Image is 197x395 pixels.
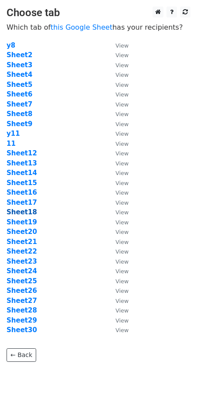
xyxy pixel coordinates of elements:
[107,277,129,285] a: View
[7,51,32,59] a: Sheet2
[7,297,37,305] a: Sheet27
[107,228,129,236] a: View
[7,189,37,196] a: Sheet16
[7,258,37,265] a: Sheet23
[153,353,197,395] iframe: Chat Widget
[7,238,37,246] a: Sheet21
[7,247,37,255] a: Sheet22
[7,316,37,324] a: Sheet29
[107,238,129,246] a: View
[107,306,129,314] a: View
[107,179,129,187] a: View
[7,159,37,167] a: Sheet13
[115,219,129,226] small: View
[7,149,37,157] a: Sheet12
[107,208,129,216] a: View
[7,23,190,32] p: Which tab of has your recipients?
[115,141,129,147] small: View
[7,7,190,19] h3: Choose tab
[115,189,129,196] small: View
[7,179,37,187] a: Sheet15
[115,91,129,98] small: View
[107,41,129,49] a: View
[107,90,129,98] a: View
[107,267,129,275] a: View
[107,199,129,206] a: View
[107,316,129,324] a: View
[115,121,129,127] small: View
[115,170,129,176] small: View
[7,61,32,69] a: Sheet3
[7,306,37,314] a: Sheet28
[107,247,129,255] a: View
[115,239,129,245] small: View
[7,120,32,128] a: Sheet9
[107,120,129,128] a: View
[7,267,37,275] a: Sheet24
[115,209,129,216] small: View
[115,52,129,58] small: View
[107,159,129,167] a: View
[115,278,129,285] small: View
[115,72,129,78] small: View
[7,81,32,89] a: Sheet5
[115,180,129,186] small: View
[107,149,129,157] a: View
[7,228,37,236] a: Sheet20
[115,131,129,137] small: View
[115,248,129,255] small: View
[115,101,129,108] small: View
[7,326,37,334] strong: Sheet30
[7,208,37,216] a: Sheet18
[115,160,129,167] small: View
[115,327,129,333] small: View
[7,130,20,137] a: y11
[107,169,129,177] a: View
[115,268,129,275] small: View
[7,277,37,285] a: Sheet25
[7,140,16,148] a: 11
[107,140,129,148] a: View
[7,218,37,226] a: Sheet19
[107,287,129,295] a: View
[7,348,36,362] a: ← Back
[7,287,37,295] a: Sheet26
[7,90,32,98] a: Sheet6
[107,258,129,265] a: View
[115,199,129,206] small: View
[107,100,129,108] a: View
[107,71,129,79] a: View
[107,110,129,118] a: View
[7,110,32,118] a: Sheet8
[107,130,129,137] a: View
[7,71,32,79] a: Sheet4
[115,62,129,69] small: View
[7,169,37,177] a: Sheet14
[7,41,15,49] a: y8
[107,326,129,334] a: View
[7,199,37,206] a: Sheet17
[115,150,129,157] small: View
[107,51,129,59] a: View
[51,23,112,31] a: this Google Sheet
